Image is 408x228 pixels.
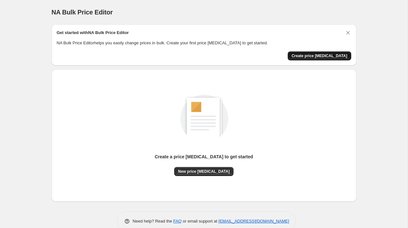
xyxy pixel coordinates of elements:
[182,219,218,224] span: or email support at
[345,30,351,36] button: Dismiss card
[52,9,113,16] span: NA Bulk Price Editor
[173,219,182,224] a: FAQ
[288,51,351,60] button: Create price change job
[218,219,289,224] a: [EMAIL_ADDRESS][DOMAIN_NAME]
[178,169,230,174] span: New price [MEDICAL_DATA]
[292,53,347,58] span: Create price [MEDICAL_DATA]
[57,30,129,36] h2: Get started with NA Bulk Price Editor
[155,153,253,160] p: Create a price [MEDICAL_DATA] to get started
[57,40,351,46] p: NA Bulk Price Editor helps you easily change prices in bulk. Create your first price [MEDICAL_DAT...
[174,167,234,176] button: New price [MEDICAL_DATA]
[133,219,174,224] span: Need help? Read the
